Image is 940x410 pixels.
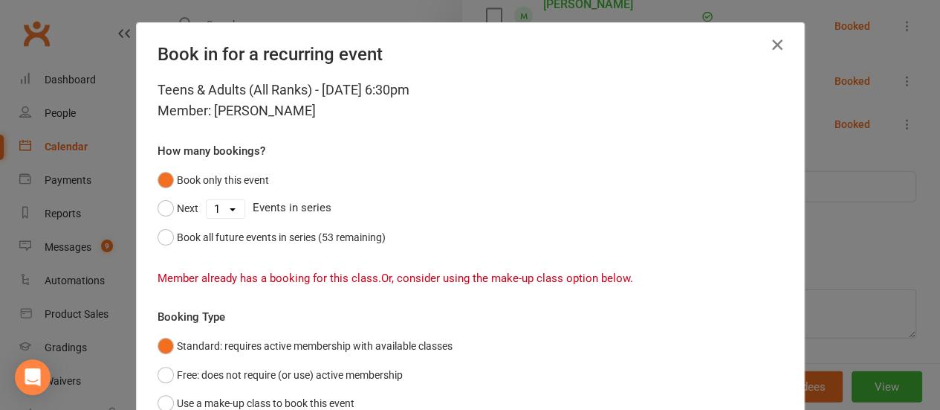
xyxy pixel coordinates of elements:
button: Free: does not require (or use) active membership [158,361,403,389]
div: Open Intercom Messenger [15,359,51,395]
label: How many bookings? [158,142,265,160]
div: Book all future events in series (53 remaining) [177,229,386,246]
div: Teens & Adults (All Ranks) - [DATE] 6:30pm Member: [PERSON_NAME] [158,80,783,121]
span: Member already has a booking for this class. [158,272,381,285]
button: Standard: requires active membership with available classes [158,332,453,360]
span: Or, consider using the make-up class option below. [381,272,633,285]
button: Close [765,33,789,57]
div: Events in series [158,194,783,222]
label: Booking Type [158,308,225,326]
h4: Book in for a recurring event [158,44,783,65]
button: Book only this event [158,166,269,194]
button: Next [158,194,198,222]
button: Book all future events in series (53 remaining) [158,223,386,252]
